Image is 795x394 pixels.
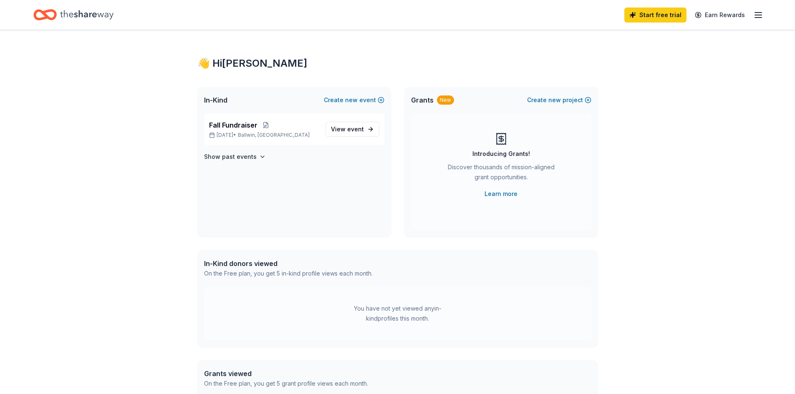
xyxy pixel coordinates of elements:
span: View [331,124,364,134]
a: Home [33,5,114,25]
div: On the Free plan, you get 5 in-kind profile views each month. [204,269,373,279]
span: Ballwin, [GEOGRAPHIC_DATA] [238,132,310,138]
div: You have not yet viewed any in-kind profiles this month. [346,304,450,324]
p: [DATE] • [209,132,319,138]
div: New [437,95,454,105]
span: new [345,95,358,105]
a: Start free trial [624,8,686,23]
div: Discover thousands of mission-aligned grant opportunities. [444,162,558,186]
button: Createnewproject [527,95,591,105]
a: Earn Rewards [690,8,750,23]
div: In-Kind donors viewed [204,258,373,269]
a: View event [326,122,379,137]
a: Learn more [485,189,517,199]
div: Introducing Grants! [472,149,530,159]
button: Show past events [204,152,266,162]
span: new [548,95,561,105]
div: Grants viewed [204,369,368,379]
div: On the Free plan, you get 5 grant profile views each month. [204,379,368,389]
h4: Show past events [204,152,257,162]
span: Fall Fundraiser [209,120,257,130]
div: 👋 Hi [PERSON_NAME] [197,57,598,70]
button: Createnewevent [324,95,384,105]
span: event [347,125,364,133]
span: In-Kind [204,95,227,105]
span: Grants [411,95,434,105]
